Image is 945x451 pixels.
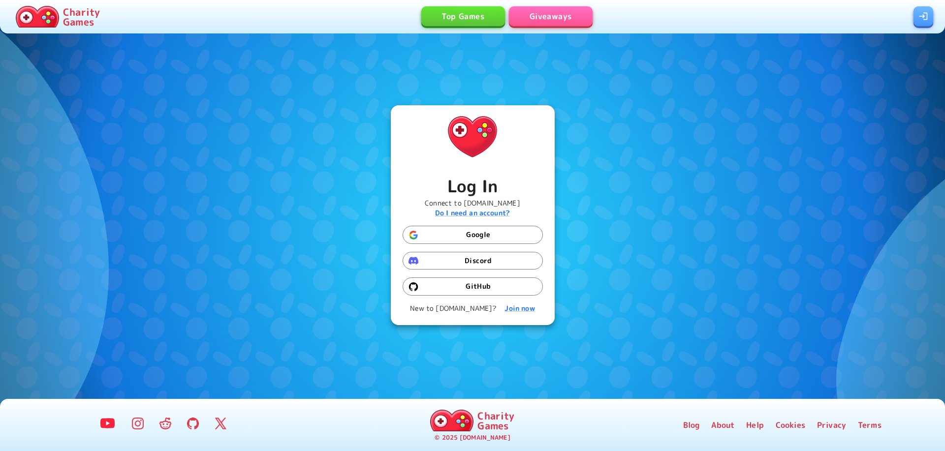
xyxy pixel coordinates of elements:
[403,277,543,296] button: GitHub
[403,252,543,270] button: Discord
[421,6,505,26] a: Top Games
[16,6,59,28] img: Charity.Games
[12,4,104,30] a: Charity Games
[132,418,144,429] img: Instagram Logo
[858,419,882,431] a: Terms
[410,303,535,313] p: New to [DOMAIN_NAME]?
[215,418,226,429] img: Twitter Logo
[435,433,510,443] p: © 2025 [DOMAIN_NAME]
[425,196,520,218] p: Connect to [DOMAIN_NAME]
[63,7,100,27] p: Charity Games
[711,419,734,431] a: About
[746,419,764,431] a: Help
[403,226,543,244] button: Google
[776,419,805,431] a: Cookies
[683,419,700,431] a: Blog
[441,105,504,168] img: Charity.Games
[477,411,514,430] p: Charity Games
[435,208,510,217] a: Do I need an account?
[425,176,520,196] h4: Log In
[504,303,535,313] a: Join now
[817,419,846,431] a: Privacy
[504,303,535,313] b: Join now
[187,418,199,429] img: GitHub Logo
[430,410,473,431] img: Charity.Games
[159,418,171,429] img: Reddit Logo
[426,408,518,433] a: Charity Games
[509,6,593,26] a: Giveaways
